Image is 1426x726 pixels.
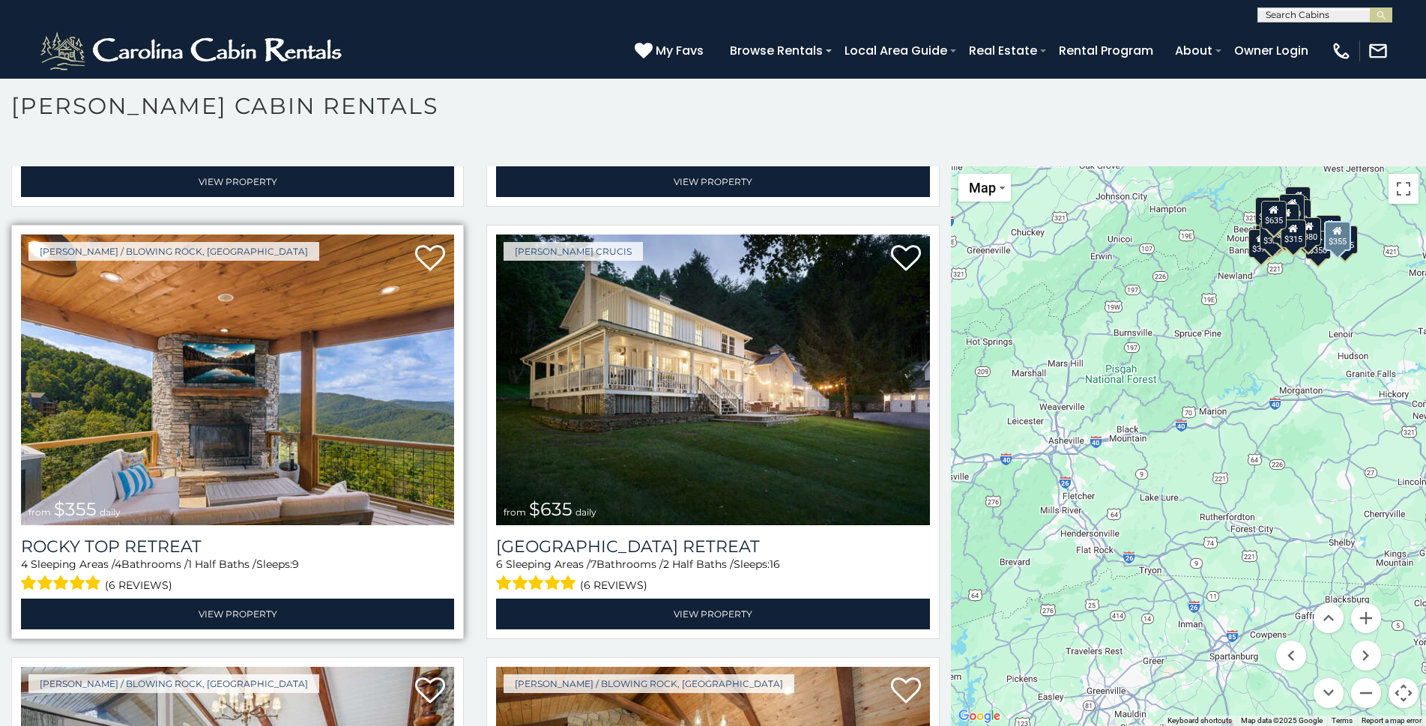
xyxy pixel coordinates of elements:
[1248,229,1274,257] div: $375
[955,707,1004,726] a: Open this area in Google Maps (opens a new window)
[1351,603,1381,633] button: Zoom in
[188,557,256,571] span: 1 Half Baths /
[590,557,596,571] span: 7
[415,676,445,707] a: Add to favorites
[891,676,921,707] a: Add to favorites
[504,674,794,693] a: [PERSON_NAME] / Blowing Rock, [GEOGRAPHIC_DATA]
[1261,201,1287,229] div: $635
[1273,204,1299,232] div: $349
[1255,196,1281,225] div: $305
[105,575,172,595] span: (6 reviews)
[504,242,643,261] a: [PERSON_NAME] Crucis
[1276,641,1306,671] button: Move left
[969,180,996,196] span: Map
[1167,37,1220,64] a: About
[21,557,454,595] div: Sleeping Areas / Bathrooms / Sleeps:
[1314,678,1344,708] button: Move down
[21,536,454,557] a: Rocky Top Retreat
[1281,219,1306,247] div: $480
[28,674,319,693] a: [PERSON_NAME] / Blowing Rock, [GEOGRAPHIC_DATA]
[837,37,955,64] a: Local Area Guide
[504,506,526,518] span: from
[496,536,929,557] h3: Valley Farmhouse Retreat
[663,557,734,571] span: 2 Half Baths /
[1280,220,1305,248] div: $315
[891,243,921,275] a: Add to favorites
[1323,220,1350,250] div: $355
[1296,217,1321,245] div: $380
[21,235,454,524] a: Rocky Top Retreat from $355 daily
[21,166,454,197] a: View Property
[100,506,121,518] span: daily
[415,243,445,275] a: Add to favorites
[1305,231,1331,259] div: $350
[1332,716,1353,725] a: Terms (opens in new tab)
[1351,678,1381,708] button: Zoom out
[958,174,1011,202] button: Change map style
[1389,174,1419,204] button: Toggle fullscreen view
[292,557,299,571] span: 9
[115,557,121,571] span: 4
[1389,678,1419,708] button: Map camera controls
[1227,37,1316,64] a: Owner Login
[961,37,1045,64] a: Real Estate
[1368,40,1389,61] img: mail-regular-white.png
[575,506,596,518] span: daily
[1316,215,1341,243] div: $930
[496,599,929,629] a: View Property
[529,498,572,520] span: $635
[496,536,929,557] a: [GEOGRAPHIC_DATA] Retreat
[496,557,503,571] span: 6
[770,557,780,571] span: 16
[1167,716,1232,726] button: Keyboard shortcuts
[28,242,319,261] a: [PERSON_NAME] / Blowing Rock, [GEOGRAPHIC_DATA]
[1314,603,1344,633] button: Move up
[21,235,454,524] img: Rocky Top Retreat
[635,41,707,61] a: My Favs
[1362,716,1422,725] a: Report a map error
[496,235,929,524] img: Valley Farmhouse Retreat
[1279,193,1305,222] div: $320
[1051,37,1161,64] a: Rental Program
[496,557,929,595] div: Sleeping Areas / Bathrooms / Sleeps:
[54,498,97,520] span: $355
[1241,716,1323,725] span: Map data ©2025 Google
[1351,641,1381,671] button: Move right
[1285,186,1311,214] div: $525
[21,557,28,571] span: 4
[1332,226,1358,254] div: $355
[496,166,929,197] a: View Property
[722,37,830,64] a: Browse Rentals
[1286,199,1311,228] div: $250
[1331,40,1352,61] img: phone-regular-white.png
[1260,220,1285,249] div: $325
[28,506,51,518] span: from
[580,575,647,595] span: (6 reviews)
[37,28,348,73] img: White-1-2.png
[21,599,454,629] a: View Property
[955,707,1004,726] img: Google
[656,41,704,60] span: My Favs
[496,235,929,524] a: Valley Farmhouse Retreat from $635 daily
